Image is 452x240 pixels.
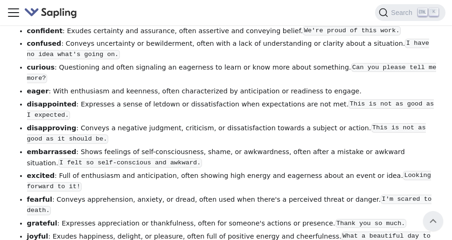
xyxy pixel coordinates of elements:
[24,6,81,20] a: Sapling.ai
[27,148,76,155] strong: embarrassed
[27,172,55,179] strong: excited
[27,86,439,97] li: : With enthusiasm and keenness, often characterized by anticipation or readiness to engage.
[27,62,439,85] li: : Questioning and often signaling an eagerness to learn or know more about something.
[335,219,406,228] code: Thank you so much.
[27,99,434,120] code: This is not as good as I expected.
[27,218,439,229] li: : Expresses appreciation or thankfulness, often for someone's actions or presence.
[429,8,438,16] kbd: K
[24,6,77,20] img: Sapling.ai
[27,123,439,145] li: : Conveys a negative judgment, criticism, or dissatisfaction towards a subject or action.
[388,9,418,16] span: Search
[27,26,439,37] li: : Exudes certainty and assurance, often assertive and conveying belief.
[27,38,439,61] li: : Conveys uncertainty or bewilderment, often with a lack of understanding or clarity about a situ...
[303,26,401,35] code: We're proud of this work.
[375,4,445,21] button: Search (Ctrl+K)
[27,123,426,144] code: This is not as good as it should be.
[27,147,439,169] li: : Shows feelings of self-consciousness, shame, or awkwardness, often after a mistake or awkward s...
[27,64,55,71] strong: curious
[27,196,52,203] strong: fearful
[27,87,49,95] strong: eager
[58,158,202,168] code: I felt so self-conscious and awkward.
[27,99,439,121] li: : Expresses a sense of letdown or dissatisfaction when expectations are not met.
[27,194,439,217] li: : Conveys apprehension, anxiety, or dread, often used when there's a perceived threat or danger.
[27,40,62,47] strong: confused
[27,27,63,35] strong: confident
[27,219,57,227] strong: grateful
[423,211,443,231] button: Scroll back to top
[27,124,76,132] strong: disapproving
[7,6,21,20] button: Toggle navigation bar
[27,170,439,193] li: : Full of enthusiasm and anticipation, often showing high energy and eagerness about an event or ...
[27,233,49,240] strong: joyful
[27,100,76,108] strong: disappointed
